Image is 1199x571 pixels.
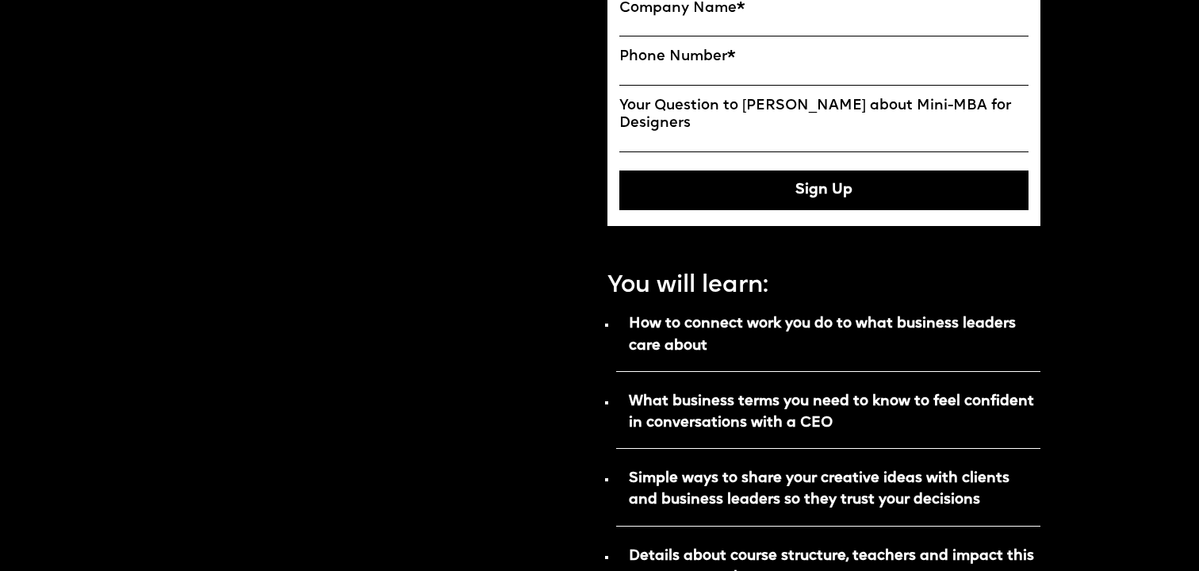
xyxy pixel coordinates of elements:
p: You will learn: [607,270,768,303]
strong: What business terms you need to know to feel confident in conversations with a CEO [629,394,1034,431]
strong: Simple ways to share your creative ideas with clients and business leaders so they trust your dec... [629,471,1009,508]
label: Your Question to [PERSON_NAME] about Mini-MBA for Designers [619,98,1029,132]
label: Phone Number [619,48,1029,66]
button: Sign Up [619,171,1029,210]
strong: How to connect work you do to what business leaders care about [629,316,1016,353]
